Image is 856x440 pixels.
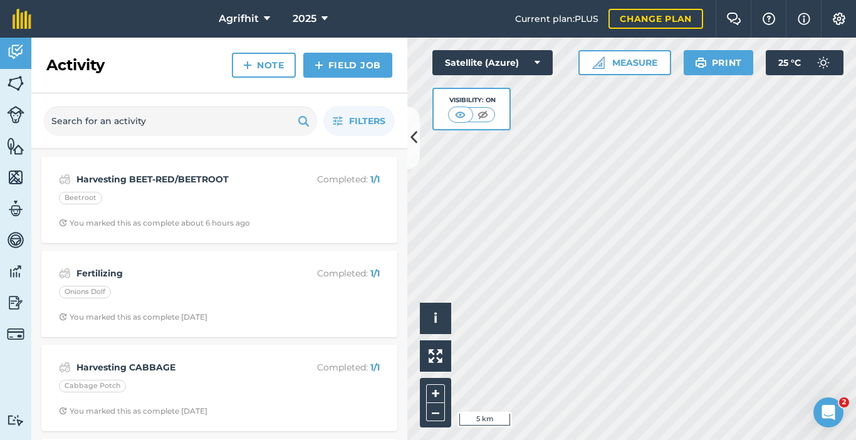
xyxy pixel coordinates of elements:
span: Filters [349,114,385,128]
div: Cabbage Potch [59,380,126,392]
img: svg+xml;base64,PD94bWwgdmVyc2lvbj0iMS4wIiBlbmNvZGluZz0idXRmLTgiPz4KPCEtLSBHZW5lcmF0b3I6IEFkb2JlIE... [59,266,71,281]
div: You marked this as complete [DATE] [59,406,207,416]
img: svg+xml;base64,PHN2ZyB4bWxucz0iaHR0cDovL3d3dy53My5vcmcvMjAwMC9zdmciIHdpZHRoPSI1MCIgaGVpZ2h0PSI0MC... [475,108,491,121]
img: svg+xml;base64,PD94bWwgdmVyc2lvbj0iMS4wIiBlbmNvZGluZz0idXRmLTgiPz4KPCEtLSBHZW5lcmF0b3I6IEFkb2JlIE... [59,172,71,187]
strong: Fertilizing [76,266,275,280]
span: 2025 [293,11,316,26]
img: Four arrows, one pointing top left, one top right, one bottom right and the last bottom left [429,349,442,363]
img: Clock with arrow pointing clockwise [59,313,67,321]
img: svg+xml;base64,PHN2ZyB4bWxucz0iaHR0cDovL3d3dy53My5vcmcvMjAwMC9zdmciIHdpZHRoPSI1NiIgaGVpZ2h0PSI2MC... [7,74,24,93]
button: Filters [323,106,395,136]
button: Measure [578,50,671,75]
img: A question mark icon [761,13,776,25]
span: i [434,310,437,326]
img: svg+xml;base64,PD94bWwgdmVyc2lvbj0iMS4wIiBlbmNvZGluZz0idXRmLTgiPz4KPCEtLSBHZW5lcmF0b3I6IEFkb2JlIE... [7,325,24,343]
div: Beetroot [59,192,102,204]
img: A cog icon [832,13,847,25]
img: svg+xml;base64,PHN2ZyB4bWxucz0iaHR0cDovL3d3dy53My5vcmcvMjAwMC9zdmciIHdpZHRoPSIxNyIgaGVpZ2h0PSIxNy... [798,11,810,26]
img: svg+xml;base64,PHN2ZyB4bWxucz0iaHR0cDovL3d3dy53My5vcmcvMjAwMC9zdmciIHdpZHRoPSIxNCIgaGVpZ2h0PSIyNC... [243,58,252,73]
p: Completed : [280,360,380,374]
img: svg+xml;base64,PHN2ZyB4bWxucz0iaHR0cDovL3d3dy53My5vcmcvMjAwMC9zdmciIHdpZHRoPSI1MCIgaGVpZ2h0PSI0MC... [452,108,468,121]
img: svg+xml;base64,PD94bWwgdmVyc2lvbj0iMS4wIiBlbmNvZGluZz0idXRmLTgiPz4KPCEtLSBHZW5lcmF0b3I6IEFkb2JlIE... [7,293,24,312]
img: Two speech bubbles overlapping with the left bubble in the forefront [726,13,741,25]
img: Clock with arrow pointing clockwise [59,219,67,227]
a: FertilizingCompleted: 1/1Onions DolfClock with arrow pointing clockwiseYou marked this as complet... [49,258,390,330]
img: Clock with arrow pointing clockwise [59,407,67,415]
a: Harvesting CABBAGECompleted: 1/1Cabbage PotchClock with arrow pointing clockwiseYou marked this a... [49,352,390,424]
img: svg+xml;base64,PD94bWwgdmVyc2lvbj0iMS4wIiBlbmNvZGluZz0idXRmLTgiPz4KPCEtLSBHZW5lcmF0b3I6IEFkb2JlIE... [59,360,71,375]
img: svg+xml;base64,PHN2ZyB4bWxucz0iaHR0cDovL3d3dy53My5vcmcvMjAwMC9zdmciIHdpZHRoPSIxOSIgaGVpZ2h0PSIyNC... [695,55,707,70]
p: Completed : [280,172,380,186]
img: svg+xml;base64,PD94bWwgdmVyc2lvbj0iMS4wIiBlbmNvZGluZz0idXRmLTgiPz4KPCEtLSBHZW5lcmF0b3I6IEFkb2JlIE... [7,199,24,218]
img: svg+xml;base64,PD94bWwgdmVyc2lvbj0iMS4wIiBlbmNvZGluZz0idXRmLTgiPz4KPCEtLSBHZW5lcmF0b3I6IEFkb2JlIE... [7,106,24,123]
img: svg+xml;base64,PHN2ZyB4bWxucz0iaHR0cDovL3d3dy53My5vcmcvMjAwMC9zdmciIHdpZHRoPSIxNCIgaGVpZ2h0PSIyNC... [315,58,323,73]
strong: 1 / 1 [370,174,380,185]
button: Print [684,50,754,75]
div: Visibility: On [448,95,496,105]
span: 25 ° C [778,50,801,75]
img: svg+xml;base64,PD94bWwgdmVyc2lvbj0iMS4wIiBlbmNvZGluZz0idXRmLTgiPz4KPCEtLSBHZW5lcmF0b3I6IEFkb2JlIE... [7,231,24,249]
button: – [426,403,445,421]
span: Current plan : PLUS [515,12,598,26]
h2: Activity [46,55,105,75]
p: Completed : [280,266,380,280]
button: i [420,303,451,334]
img: svg+xml;base64,PD94bWwgdmVyc2lvbj0iMS4wIiBlbmNvZGluZz0idXRmLTgiPz4KPCEtLSBHZW5lcmF0b3I6IEFkb2JlIE... [811,50,836,75]
img: Ruler icon [592,56,605,69]
img: svg+xml;base64,PD94bWwgdmVyc2lvbj0iMS4wIiBlbmNvZGluZz0idXRmLTgiPz4KPCEtLSBHZW5lcmF0b3I6IEFkb2JlIE... [7,262,24,281]
img: svg+xml;base64,PHN2ZyB4bWxucz0iaHR0cDovL3d3dy53My5vcmcvMjAwMC9zdmciIHdpZHRoPSI1NiIgaGVpZ2h0PSI2MC... [7,168,24,187]
button: Satellite (Azure) [432,50,553,75]
img: svg+xml;base64,PD94bWwgdmVyc2lvbj0iMS4wIiBlbmNvZGluZz0idXRmLTgiPz4KPCEtLSBHZW5lcmF0b3I6IEFkb2JlIE... [7,414,24,426]
a: Harvesting BEET-RED/BEETROOTCompleted: 1/1BeetrootClock with arrow pointing clockwiseYou marked t... [49,164,390,236]
img: fieldmargin Logo [13,9,31,29]
input: Search for an activity [44,106,317,136]
div: Onions Dolf [59,286,111,298]
strong: 1 / 1 [370,268,380,279]
img: svg+xml;base64,PHN2ZyB4bWxucz0iaHR0cDovL3d3dy53My5vcmcvMjAwMC9zdmciIHdpZHRoPSI1NiIgaGVpZ2h0PSI2MC... [7,137,24,155]
div: You marked this as complete about 6 hours ago [59,218,250,228]
span: Agrifhit [219,11,259,26]
button: + [426,384,445,403]
img: svg+xml;base64,PHN2ZyB4bWxucz0iaHR0cDovL3d3dy53My5vcmcvMjAwMC9zdmciIHdpZHRoPSIxOSIgaGVpZ2h0PSIyNC... [298,113,310,128]
iframe: Intercom live chat [813,397,843,427]
a: Field Job [303,53,392,78]
span: 2 [839,397,849,407]
button: 25 °C [766,50,843,75]
a: Change plan [608,9,703,29]
div: You marked this as complete [DATE] [59,312,207,322]
strong: Harvesting CABBAGE [76,360,275,374]
img: svg+xml;base64,PD94bWwgdmVyc2lvbj0iMS4wIiBlbmNvZGluZz0idXRmLTgiPz4KPCEtLSBHZW5lcmF0b3I6IEFkb2JlIE... [7,43,24,61]
a: Note [232,53,296,78]
strong: 1 / 1 [370,362,380,373]
strong: Harvesting BEET-RED/BEETROOT [76,172,275,186]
